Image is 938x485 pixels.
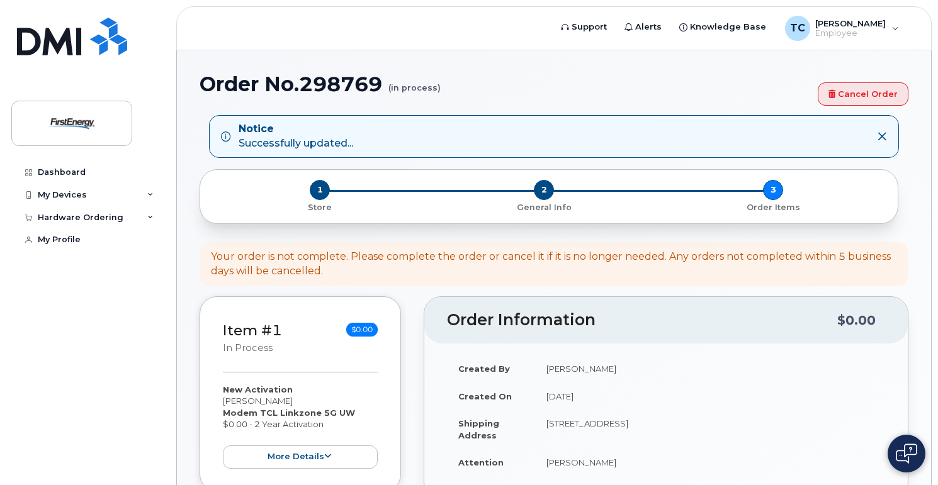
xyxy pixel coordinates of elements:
a: Item #1 [223,321,282,339]
div: $0.00 [837,308,876,332]
span: $0.00 [346,323,378,337]
p: General Info [434,202,653,213]
img: Open chat [896,443,917,464]
h2: Order Information [447,311,837,329]
h1: Order No.298769 [200,73,811,95]
strong: Attention [458,457,504,467]
td: [DATE] [535,382,885,410]
a: 2 General Info [429,200,658,213]
div: Your order is not complete. Please complete the order or cancel it if it is no longer needed. Any... [211,250,897,279]
button: more details [223,445,378,469]
span: 2 [534,180,554,200]
td: [STREET_ADDRESS] [535,410,885,449]
strong: Modem TCL Linkzone 5G UW [223,408,355,418]
td: [PERSON_NAME] [535,355,885,382]
a: Cancel Order [818,82,908,106]
span: 1 [310,180,330,200]
p: Store [215,202,424,213]
div: [PERSON_NAME] $0.00 - 2 Year Activation [223,384,378,469]
small: in process [223,342,273,354]
strong: Created On [458,391,512,401]
td: [PERSON_NAME] [535,449,885,476]
strong: Shipping Address [458,418,499,440]
strong: New Activation [223,384,293,394]
small: (in process) [388,73,441,92]
div: Successfully updated... [239,122,353,151]
a: 1 Store [210,200,429,213]
strong: Created By [458,364,510,374]
strong: Notice [239,122,353,137]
